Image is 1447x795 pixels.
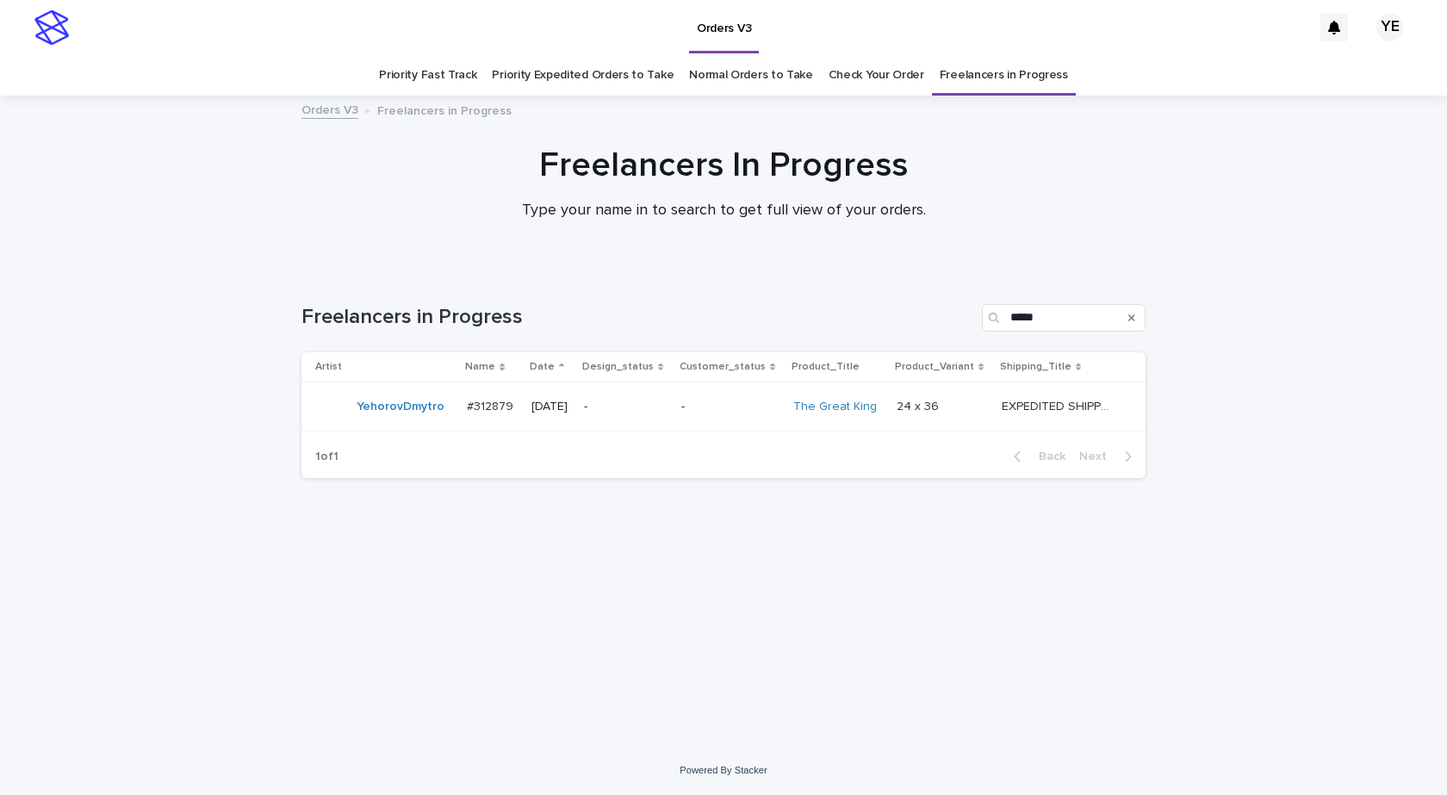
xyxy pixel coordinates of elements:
[379,55,476,96] a: Priority Fast Track
[530,357,555,376] p: Date
[301,436,352,478] p: 1 of 1
[897,396,942,414] p: 24 x 36
[1028,450,1065,463] span: Back
[689,55,813,96] a: Normal Orders to Take
[940,55,1068,96] a: Freelancers in Progress
[379,202,1068,220] p: Type your name in to search to get full view of your orders.
[467,396,517,414] p: #312879
[301,145,1146,186] h1: Freelancers In Progress
[792,357,860,376] p: Product_Title
[584,400,668,414] p: -
[1376,14,1404,41] div: YE
[681,400,780,414] p: -
[357,400,444,414] a: YehorovDmytro
[34,10,69,45] img: stacker-logo-s-only.png
[582,357,654,376] p: Design_status
[1000,357,1071,376] p: Shipping_Title
[377,100,512,119] p: Freelancers in Progress
[680,357,766,376] p: Customer_status
[1000,449,1072,464] button: Back
[680,765,767,775] a: Powered By Stacker
[465,357,495,376] p: Name
[301,99,358,119] a: Orders V3
[301,382,1146,432] tr: YehorovDmytro #312879#312879 [DATE]--The Great King 24 x 3624 x 36 EXPEDITED SHIPPING - preview i...
[1079,450,1117,463] span: Next
[492,55,674,96] a: Priority Expedited Orders to Take
[1072,449,1146,464] button: Next
[301,305,975,330] h1: Freelancers in Progress
[793,400,877,414] a: The Great King
[1002,396,1113,414] p: EXPEDITED SHIPPING - preview in 1 business day; delivery up to 5 business days after your approval.
[895,357,974,376] p: Product_Variant
[982,304,1146,332] input: Search
[531,400,570,414] p: [DATE]
[829,55,924,96] a: Check Your Order
[315,357,342,376] p: Artist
